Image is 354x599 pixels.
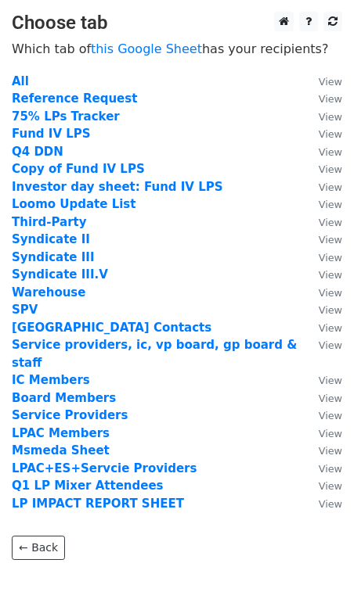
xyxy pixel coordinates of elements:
[319,252,342,264] small: View
[303,391,342,405] a: View
[319,339,342,351] small: View
[319,480,342,492] small: View
[319,76,342,88] small: View
[12,497,184,511] a: LP IMPACT REPORT SHEET
[303,338,342,352] a: View
[12,232,90,246] a: Syndicate II
[319,393,342,404] small: View
[303,426,342,440] a: View
[303,267,342,282] a: View
[319,498,342,510] small: View
[12,215,86,229] a: Third-Party
[319,445,342,457] small: View
[12,109,120,124] a: 75% LPs Tracker
[12,536,65,560] a: ← Back
[303,497,342,511] a: View
[303,303,342,317] a: View
[319,322,342,334] small: View
[12,461,197,475] a: LPAC+ES+Servcie Providers
[303,91,342,106] a: View
[12,303,38,317] a: SPV
[12,479,164,493] a: Q1 LP Mixer Attendees
[12,180,223,194] a: Investor day sheet: Fund IV LPS
[319,287,342,299] small: View
[303,215,342,229] a: View
[319,111,342,123] small: View
[12,443,110,457] a: Msmeda Sheet
[303,109,342,124] a: View
[319,128,342,140] small: View
[319,428,342,439] small: View
[319,163,342,175] small: View
[12,197,135,211] a: Loomo Update List
[12,12,342,34] h3: Choose tab
[12,127,91,141] a: Fund IV LPS
[303,408,342,422] a: View
[12,267,108,282] a: Syndicate III.V
[303,74,342,88] a: View
[319,93,342,105] small: View
[12,250,94,264] a: Syndicate III
[12,408,128,422] a: Service Providers
[303,461,342,475] a: View
[319,199,342,210] small: View
[12,41,342,57] p: Which tab of has your recipients?
[303,197,342,211] a: View
[303,232,342,246] a: View
[12,74,29,88] a: All
[319,181,342,193] small: View
[319,234,342,246] small: View
[319,269,342,281] small: View
[12,285,85,299] a: Warehouse
[319,463,342,475] small: View
[303,373,342,387] a: View
[12,338,297,370] a: Service providers, ic, vp board, gp board & staff
[303,127,342,141] a: View
[12,145,63,159] a: Q4 DDN
[319,146,342,158] small: View
[12,373,90,387] a: IC Members
[12,391,116,405] a: Board Members
[12,162,145,176] a: Copy of Fund IV LPS
[319,304,342,316] small: View
[12,321,211,335] a: [GEOGRAPHIC_DATA] Contacts
[303,285,342,299] a: View
[12,91,137,106] a: Reference Request
[303,321,342,335] a: View
[319,375,342,386] small: View
[319,217,342,228] small: View
[303,162,342,176] a: View
[12,426,110,440] a: LPAC Members
[303,479,342,493] a: View
[303,180,342,194] a: View
[303,250,342,264] a: View
[319,410,342,421] small: View
[91,41,202,56] a: this Google Sheet
[303,443,342,457] a: View
[303,145,342,159] a: View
